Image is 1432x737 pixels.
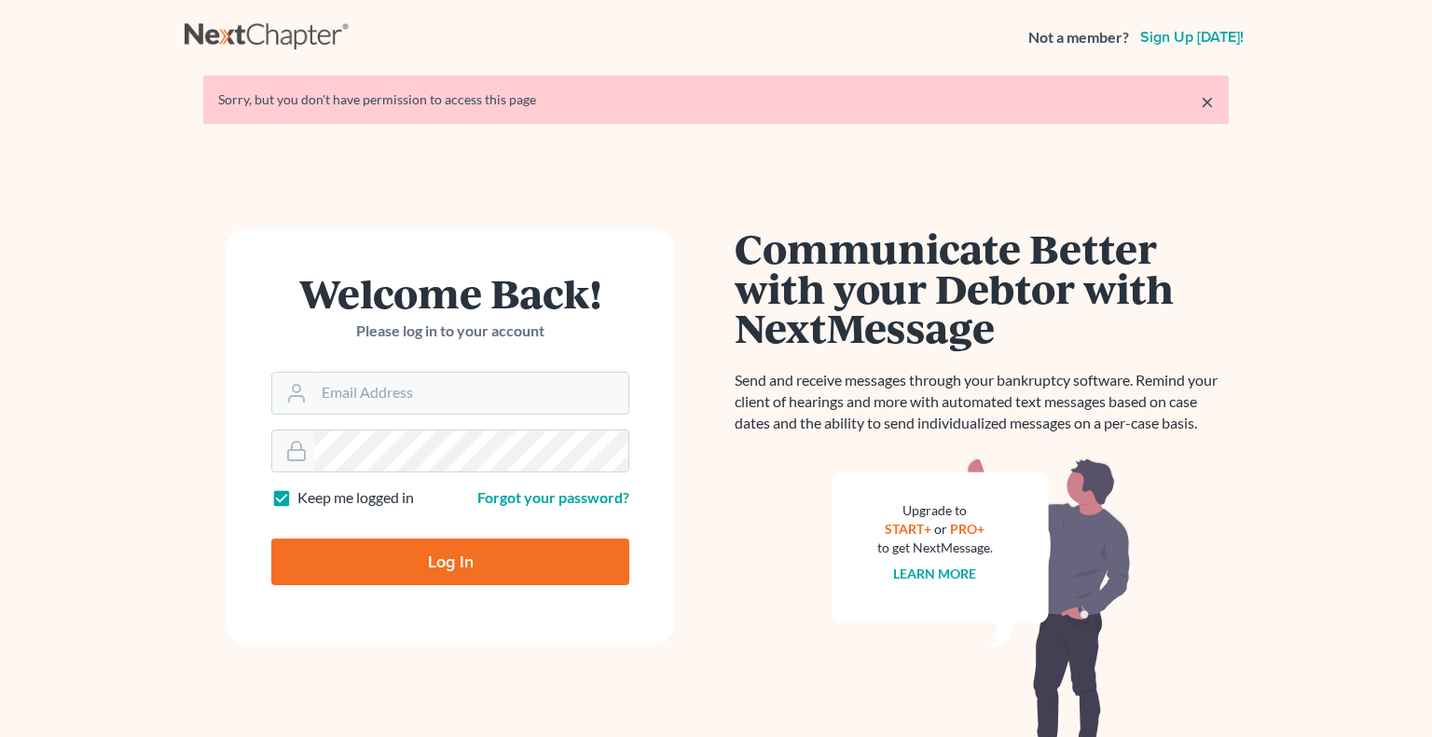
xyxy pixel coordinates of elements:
[877,501,993,520] div: Upgrade to
[951,521,985,537] a: PRO+
[271,539,629,585] input: Log In
[1201,90,1214,113] a: ×
[1136,30,1247,45] a: Sign up [DATE]!
[271,273,629,313] h1: Welcome Back!
[297,487,414,509] label: Keep me logged in
[218,90,1214,109] div: Sorry, but you don't have permission to access this page
[477,488,629,506] a: Forgot your password?
[877,539,993,557] div: to get NextMessage.
[735,228,1229,348] h1: Communicate Better with your Debtor with NextMessage
[1028,27,1129,48] strong: Not a member?
[886,521,932,537] a: START+
[935,521,948,537] span: or
[271,321,629,342] p: Please log in to your account
[735,370,1229,434] p: Send and receive messages through your bankruptcy software. Remind your client of hearings and mo...
[894,566,977,581] a: Learn more
[314,373,628,414] input: Email Address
